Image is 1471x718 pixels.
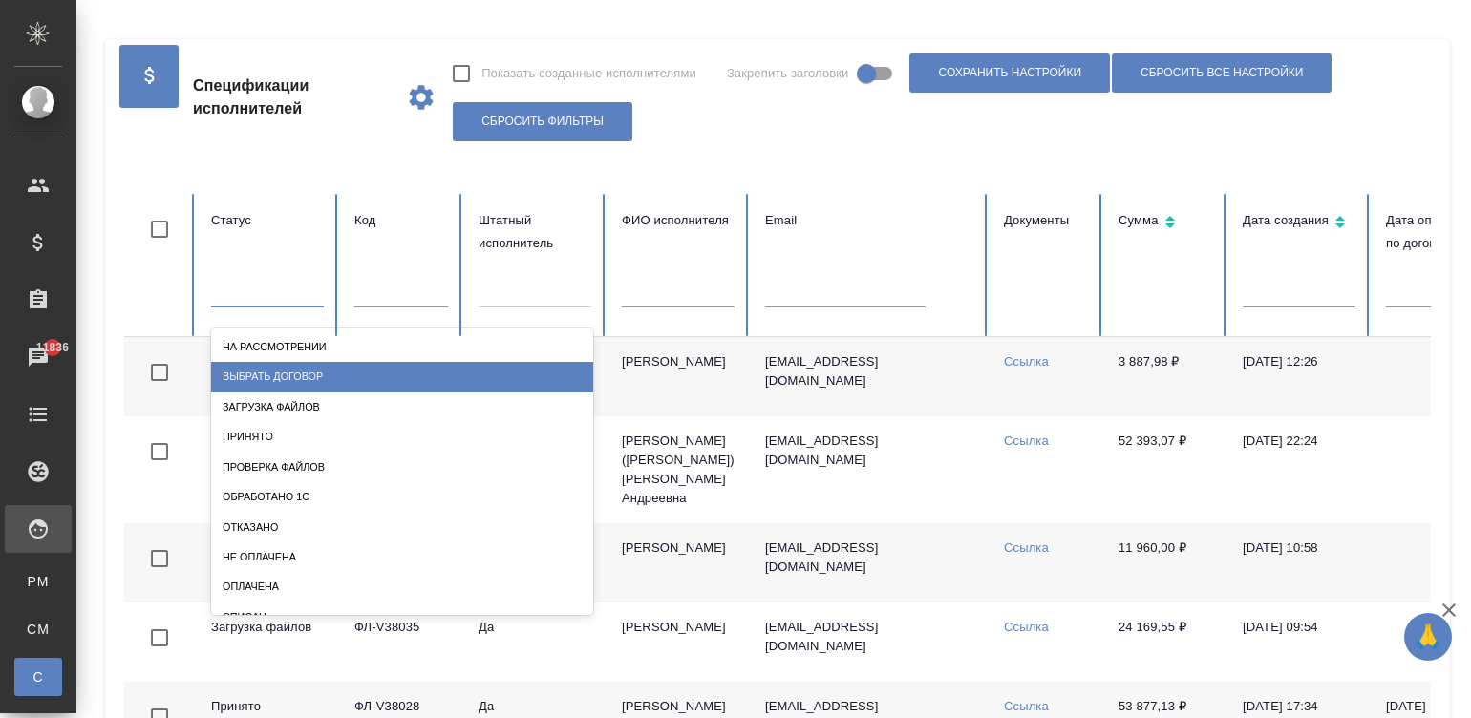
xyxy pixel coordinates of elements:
[1004,354,1049,369] a: Ссылка
[24,620,53,639] span: CM
[750,523,989,602] td: [EMAIL_ADDRESS][DOMAIN_NAME]
[211,453,593,482] div: Проверка файлов
[211,572,593,602] div: Оплачена
[622,209,735,232] div: ФИО исполнителя
[1004,540,1049,555] a: Ссылка
[463,602,607,682] td: Да
[1227,337,1371,416] td: [DATE] 12:26
[1243,209,1355,237] div: Сортировка
[1227,416,1371,523] td: [DATE] 22:24
[139,432,180,472] span: Toggle Row Selected
[1103,602,1227,682] td: 24 169,55 ₽
[607,416,750,523] td: [PERSON_NAME] ([PERSON_NAME]) [PERSON_NAME] Андреевна
[481,64,696,83] span: Показать созданные исполнителями
[1119,209,1212,237] div: Сортировка
[453,102,632,141] button: Сбросить фильтры
[1004,699,1049,713] a: Ссылка
[211,602,593,632] div: Списан
[909,53,1110,93] button: Сохранить настройки
[211,362,593,391] div: Выбрать договор
[211,392,593,422] div: Загрузка файлов
[196,523,339,602] td: Загрузка файлов
[765,209,973,232] div: Email
[1103,337,1227,416] td: 3 887,98 ₽
[211,482,593,512] div: Обработано 1С
[196,416,339,523] td: Выбрать договор
[1227,602,1371,682] td: [DATE] 09:54
[139,538,180,579] span: Toggle Row Selected
[5,333,72,381] a: 11836
[1004,209,1088,232] div: Документы
[1103,416,1227,523] td: 52 393,07 ₽
[14,562,62,601] a: PM
[750,416,989,523] td: [EMAIL_ADDRESS][DOMAIN_NAME]
[211,422,593,452] div: Принято
[14,610,62,648] a: CM
[750,337,989,416] td: [EMAIL_ADDRESS][DOMAIN_NAME]
[479,209,591,255] div: Штатный исполнитель
[1112,53,1332,93] button: Сбросить все настройки
[196,337,339,416] td: Выбрать договор
[1412,617,1444,657] span: 🙏
[750,602,989,682] td: [EMAIL_ADDRESS][DOMAIN_NAME]
[139,618,180,658] span: Toggle Row Selected
[1404,613,1452,661] button: 🙏
[607,523,750,602] td: [PERSON_NAME]
[727,64,849,83] span: Закрепить заголовки
[24,667,53,686] span: С
[1004,620,1049,634] a: Ссылка
[354,209,448,232] div: Код
[1103,523,1227,602] td: 11 960,00 ₽
[1004,433,1049,448] a: Ссылка
[607,337,750,416] td: [PERSON_NAME]
[24,572,53,591] span: PM
[196,602,339,682] td: Загрузка файлов
[211,209,324,232] div: Статус
[339,602,463,682] td: ФЛ-V38035
[193,74,391,120] span: Спецификации исполнителей
[25,338,80,357] span: 11836
[211,332,593,362] div: На рассмотрении
[481,114,604,130] span: Сбросить фильтры
[211,513,593,542] div: Отказано
[211,542,593,572] div: Не оплачена
[607,602,750,682] td: [PERSON_NAME]
[139,352,180,392] span: Toggle Row Selected
[1227,523,1371,602] td: [DATE] 10:58
[1141,65,1303,81] span: Сбросить все настройки
[14,658,62,696] a: С
[938,65,1081,81] span: Сохранить настройки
